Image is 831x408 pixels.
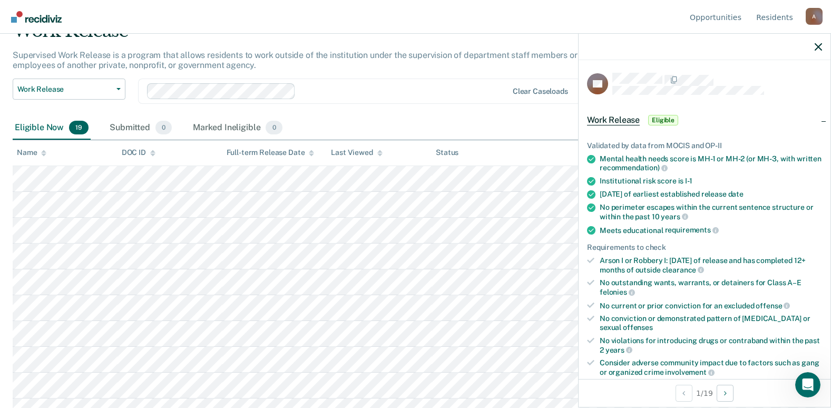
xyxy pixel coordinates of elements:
div: No current or prior conviction for an excluded [600,301,822,310]
div: No perimeter escapes within the current sentence structure or within the past 10 [600,203,822,221]
div: Submitted [107,116,174,140]
div: Work Release [13,20,636,50]
div: 1 / 19 [579,379,830,407]
span: years [661,212,688,221]
button: Previous Opportunity [676,385,692,402]
span: requirements [665,226,719,234]
div: Full-term Release Date [227,148,315,157]
div: Requirements to check [587,243,822,252]
div: No outstanding wants, warrants, or detainers for Class A–E [600,278,822,296]
span: 19 [69,121,89,134]
span: clearance [662,266,705,274]
div: Consider adverse community impact due to factors such as gang or organized crime [600,358,822,376]
div: Last Viewed [331,148,382,157]
p: Supervised Work Release is a program that allows residents to work outside of the institution und... [13,50,607,70]
div: Status [436,148,458,157]
span: recommendation) [600,163,668,172]
div: Validated by data from MOCIS and OP-II [587,141,822,150]
div: DOC ID [122,148,155,157]
button: Next Opportunity [717,385,734,402]
span: I-1 [685,177,692,185]
span: felonies [600,288,635,296]
div: Marked Ineligible [191,116,285,140]
div: Mental health needs score is MH-1 or MH-2 (or MH-3, with written [600,154,822,172]
div: No conviction or demonstrated pattern of [MEDICAL_DATA] or sexual [600,314,822,332]
div: [DATE] of earliest established release [600,190,822,199]
span: Eligible [648,115,678,125]
button: Profile dropdown button [806,8,823,25]
span: date [728,190,744,198]
span: 0 [155,121,172,134]
div: Eligible Now [13,116,91,140]
iframe: Intercom live chat [795,372,820,397]
div: A [806,8,823,25]
span: 0 [266,121,282,134]
span: years [605,346,632,354]
div: No violations for introducing drugs or contraband within the past 2 [600,336,822,354]
div: Institutional risk score is [600,177,822,186]
div: Meets educational [600,226,822,235]
img: Recidiviz [11,11,62,23]
div: Name [17,148,46,157]
span: offense [756,302,790,310]
div: Work ReleaseEligible [579,103,830,137]
span: involvement [665,368,714,376]
span: offenses [623,323,653,332]
div: Clear caseloads [513,87,568,96]
span: Work Release [587,115,640,125]
div: Arson I or Robbery I: [DATE] of release and has completed 12+ months of outside [600,256,822,274]
span: Work Release [17,85,112,94]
